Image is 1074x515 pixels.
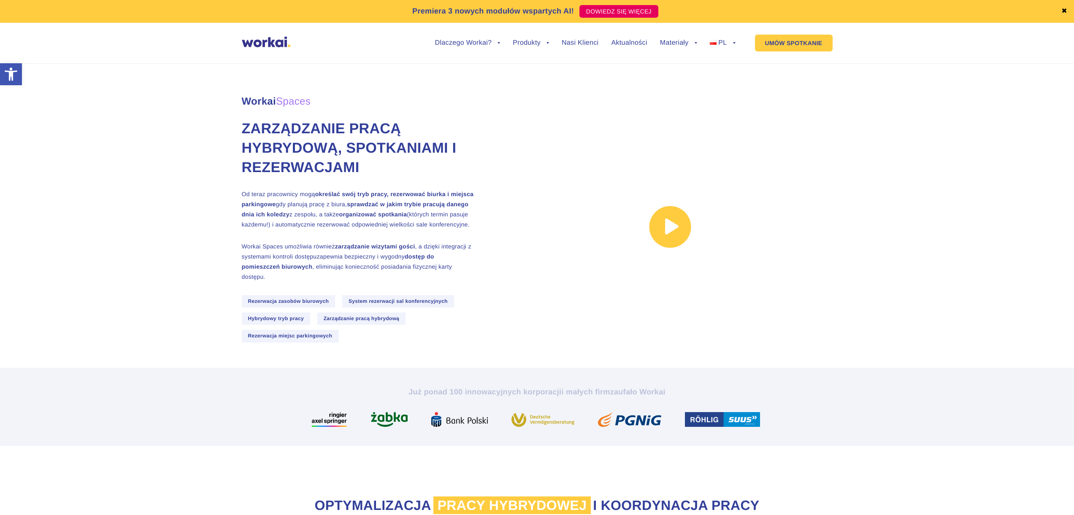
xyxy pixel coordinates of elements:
p: Premiera 3 nowych modułów wspartych AI! [412,5,574,17]
span: Hybrydowy tryb pracy [242,313,310,325]
strong: sprawdzać w jakim trybie pracują danego dnia ich koledzy [242,201,469,218]
h2: Już ponad 100 innowacyjnych korporacji zaufało Workai [303,387,771,397]
strong: organizować spotkania [339,211,407,218]
span: Zarządzanie pracą hybrydową [317,313,406,325]
i: i małych firm [561,388,610,396]
p: Workai Spaces umożliwia również , a dzięki integracji z systemami kontroli dostępu [242,241,474,282]
a: Nasi Klienci [562,40,598,46]
span: System rezerwacji sal konferencyjnych [342,295,454,307]
a: Materiały [660,40,697,46]
span: PL [718,39,727,46]
span: Workai [242,86,311,107]
em: Spaces [276,96,311,107]
a: ✖ [1061,8,1067,15]
strong: dostęp do pomieszczeń biurowych [242,253,434,270]
p: Od teraz pracownicy mogą gdy planują pracę z biura, z zespołu, a także (których termin pasuje każ... [242,189,474,229]
a: Aktualności [611,40,647,46]
h1: Zarządzanie pracą hybrydową, spotkaniami i rezerwacjami [242,119,474,178]
span: Rezerwacja miejsc parkingowych [242,330,339,342]
span: Rezerwacja zasobów biurowych [242,295,335,307]
span: pracy hybrydowej [433,496,591,514]
a: DOWIEDZ SIĘ WIĘCEJ [579,5,658,18]
a: UMÓW SPOTKANIE [755,35,833,51]
a: Dlaczego Workai? [435,40,500,46]
strong: zarządzanie wizytami gości [335,243,415,250]
strong: określać swój tryb pracy, rezerwować biurka i miejsca parkingowe [242,191,474,208]
a: Produkty [513,40,549,46]
span: zapewnia bezpieczny i wygodny , eliminując konieczność posiadania fizycznej karty dostępu. [242,253,452,280]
